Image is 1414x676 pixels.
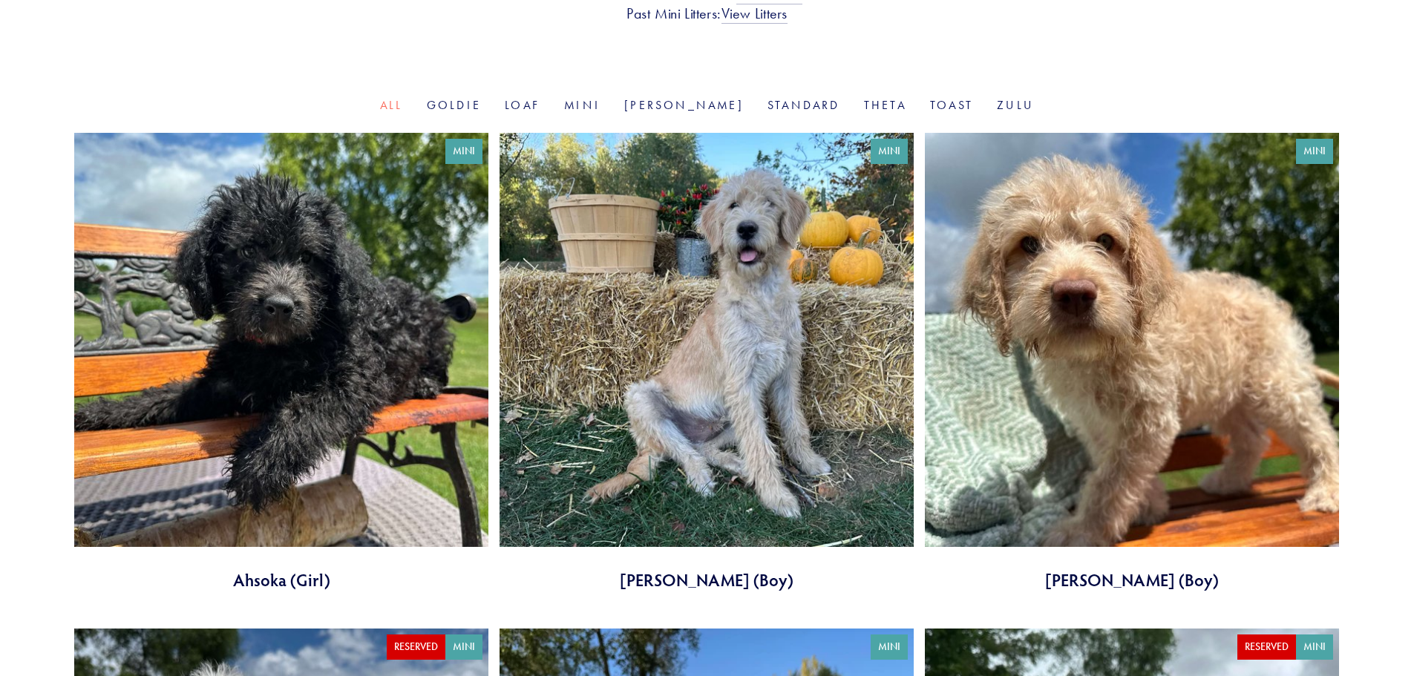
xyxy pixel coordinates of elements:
[864,98,906,112] a: Theta
[767,98,840,112] a: Standard
[505,98,540,112] a: Loaf
[624,98,744,112] a: [PERSON_NAME]
[427,98,481,112] a: Goldie
[930,98,973,112] a: Toast
[721,4,788,24] a: View Litters
[380,98,403,112] a: All
[997,98,1034,112] a: Zulu
[564,98,600,112] a: Mini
